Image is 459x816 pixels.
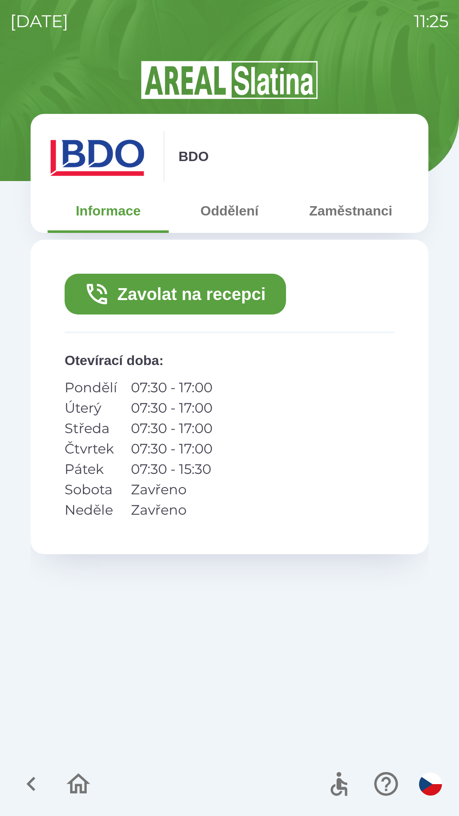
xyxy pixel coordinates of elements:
p: Neděle [65,500,117,520]
button: Zavolat na recepci [65,274,286,314]
p: Pondělí [65,377,117,398]
p: Čtvrtek [65,439,117,459]
img: Logo [31,59,428,100]
p: [DATE] [10,8,68,34]
p: 07:30 - 17:00 [131,439,212,459]
p: BDO [178,146,209,167]
p: Zavřeno [131,479,212,500]
p: Úterý [65,398,117,418]
button: Oddělení [169,195,290,226]
p: Středa [65,418,117,439]
p: 11:25 [414,8,449,34]
button: Zaměstnanci [290,195,411,226]
button: Informace [48,195,169,226]
p: Sobota [65,479,117,500]
p: 07:30 - 15:30 [131,459,212,479]
p: Zavřeno [131,500,212,520]
p: Pátek [65,459,117,479]
p: Otevírací doba : [65,350,394,371]
p: 07:30 - 17:00 [131,377,212,398]
img: cs flag [419,773,442,796]
p: 07:30 - 17:00 [131,418,212,439]
img: ae7449ef-04f1-48ed-85b5-e61960c78b50.png [48,131,150,182]
p: 07:30 - 17:00 [131,398,212,418]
